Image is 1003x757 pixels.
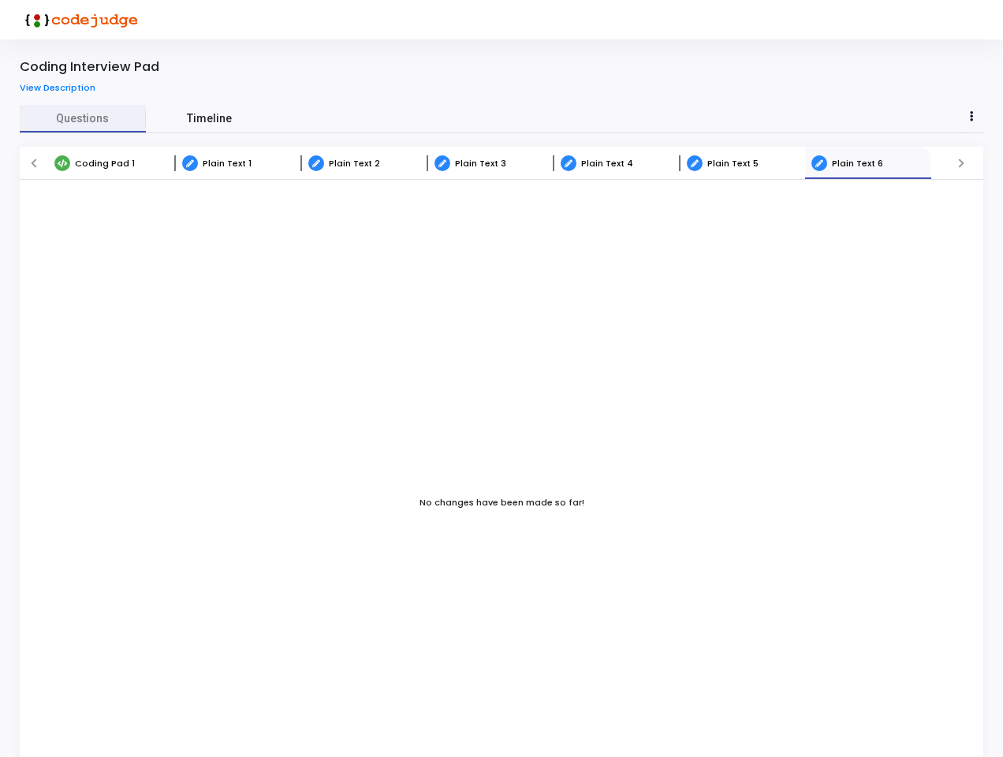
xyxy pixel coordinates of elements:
span: Coding Pad 1 [75,157,135,170]
span: Plain Text 5 [707,157,759,170]
a: View Description [20,83,107,93]
span: Questions [20,110,146,127]
img: logo [20,4,138,35]
span: Plain Text 4 [581,157,633,170]
span: Plain Text 2 [329,157,380,170]
span: Timeline [187,110,232,127]
span: Plain Text 3 [455,157,506,170]
span: Plain Text 6 [832,157,883,170]
div: Coding Interview Pad [20,59,159,75]
span: Plain Text 1 [203,157,252,170]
